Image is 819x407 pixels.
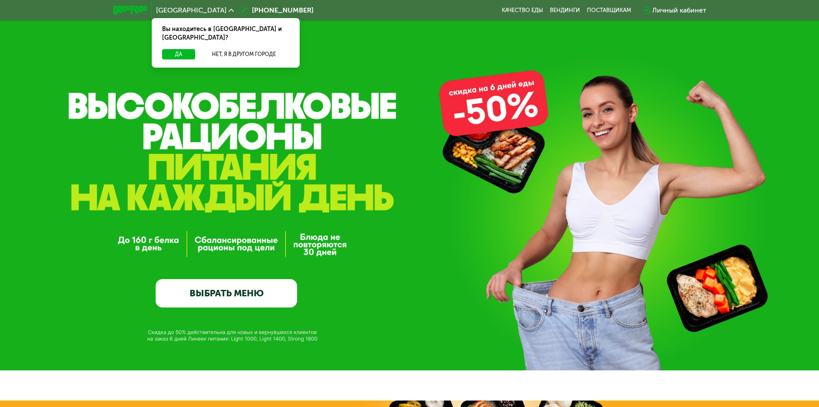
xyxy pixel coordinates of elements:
[156,279,297,308] a: ВЫБРАТЬ МЕНЮ
[502,7,543,14] a: Качество еды
[550,7,580,14] a: Вендинги
[162,49,195,59] button: Да
[238,5,313,16] a: [PHONE_NUMBER]
[587,7,631,14] div: поставщикам
[199,49,289,59] button: Нет, я в другом городе
[152,18,300,49] div: Вы находитесь в [GEOGRAPHIC_DATA] и [GEOGRAPHIC_DATA]?
[652,5,706,16] div: Личный кабинет
[156,7,227,14] span: [GEOGRAPHIC_DATA]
